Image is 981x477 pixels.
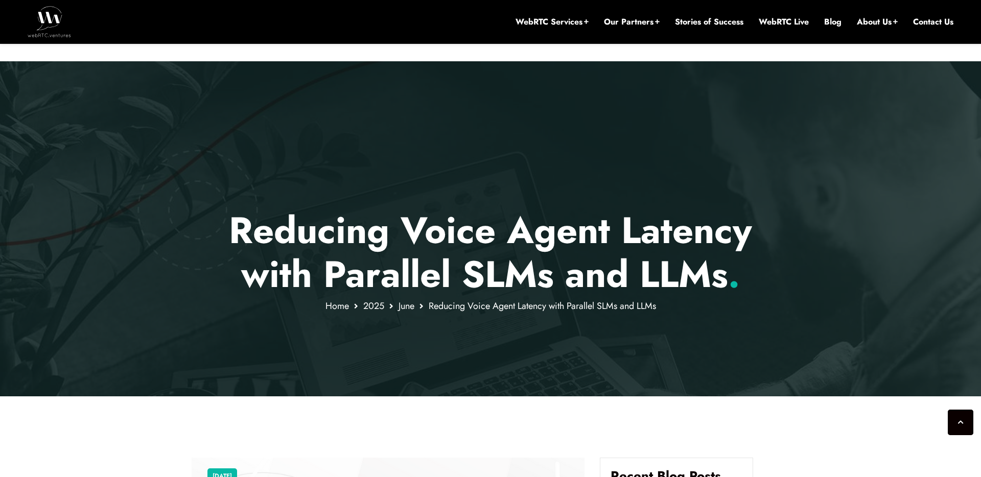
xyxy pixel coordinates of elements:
[192,208,790,297] p: Reducing Voice Agent Latency with Parallel SLMs and LLMs
[728,248,740,301] span: .
[399,299,414,313] a: June
[675,16,743,28] a: Stories of Success
[824,16,842,28] a: Blog
[759,16,809,28] a: WebRTC Live
[913,16,953,28] a: Contact Us
[28,6,71,37] img: WebRTC.ventures
[429,299,656,313] span: Reducing Voice Agent Latency with Parallel SLMs and LLMs
[604,16,660,28] a: Our Partners
[516,16,589,28] a: WebRTC Services
[857,16,898,28] a: About Us
[325,299,349,313] a: Home
[363,299,384,313] a: 2025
